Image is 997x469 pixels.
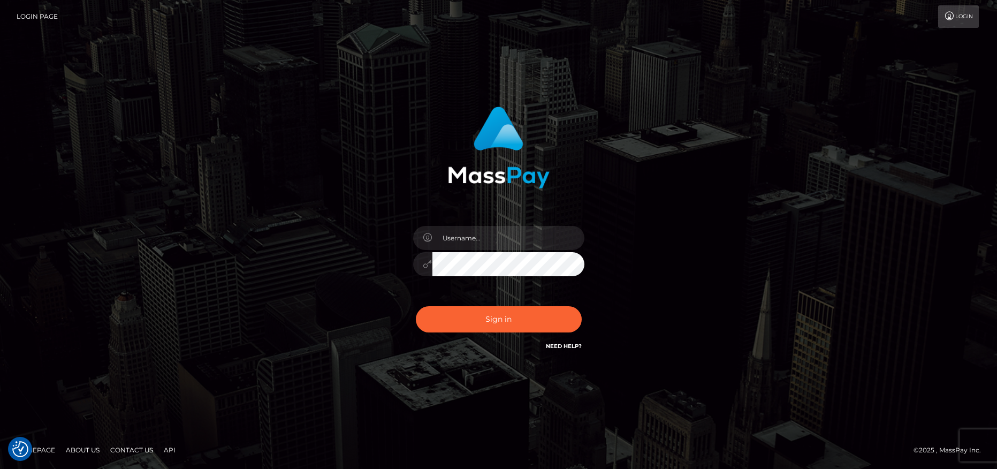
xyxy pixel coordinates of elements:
a: Homepage [12,442,59,458]
button: Sign in [416,306,582,332]
a: Login Page [17,5,58,28]
img: Revisit consent button [12,441,28,457]
a: Contact Us [106,442,157,458]
img: MassPay Login [448,107,550,188]
input: Username... [432,226,584,250]
div: © 2025 , MassPay Inc. [914,444,989,456]
a: API [159,442,180,458]
a: Need Help? [546,343,582,350]
button: Consent Preferences [12,441,28,457]
a: Login [938,5,979,28]
a: About Us [62,442,104,458]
